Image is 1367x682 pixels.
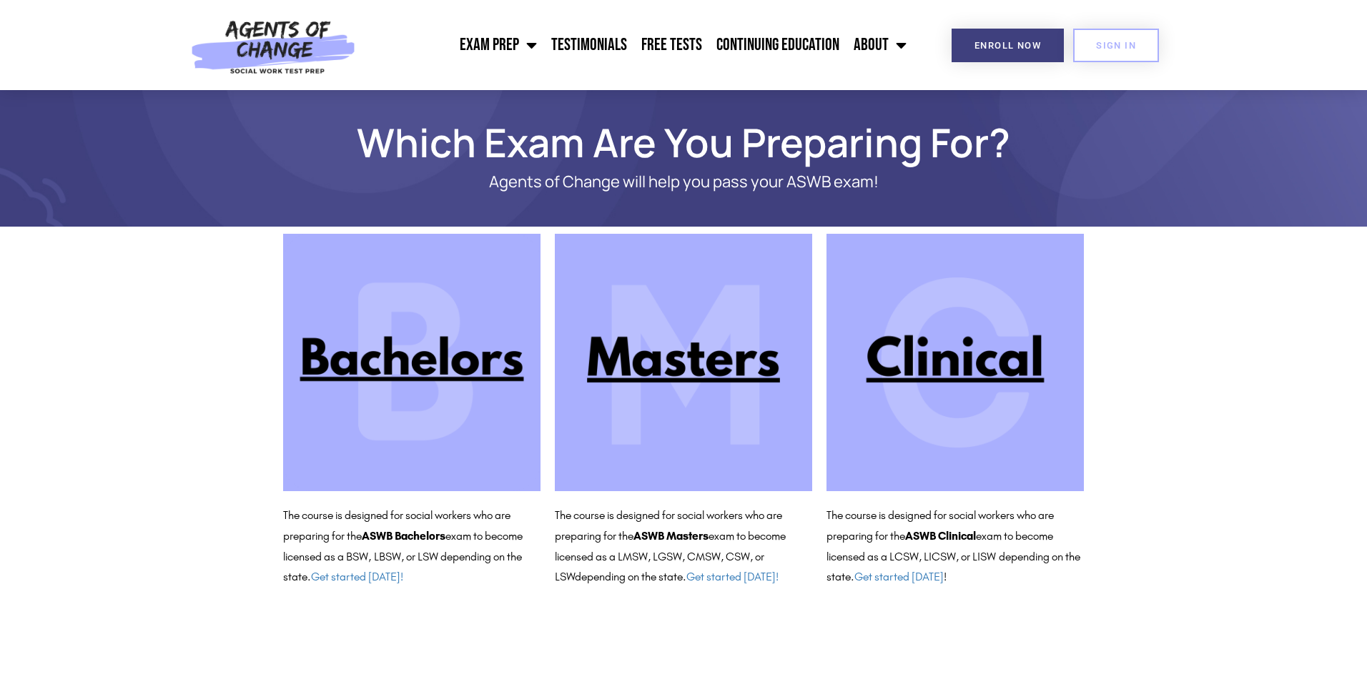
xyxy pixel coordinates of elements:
a: Get started [DATE]! [686,570,779,583]
p: Agents of Change will help you pass your ASWB exam! [333,173,1034,191]
span: depending on the state. [575,570,779,583]
a: About [847,27,914,63]
a: Get started [DATE] [854,570,944,583]
span: Enroll Now [974,41,1041,50]
p: The course is designed for social workers who are preparing for the exam to become licensed as a ... [283,505,541,588]
b: ASWB Bachelors [362,529,445,543]
span: . ! [851,570,947,583]
p: The course is designed for social workers who are preparing for the exam to become licensed as a ... [555,505,812,588]
h1: Which Exam Are You Preparing For? [276,126,1091,159]
p: The course is designed for social workers who are preparing for the exam to become licensed as a ... [826,505,1084,588]
a: Get started [DATE]! [311,570,403,583]
a: Exam Prep [453,27,544,63]
a: Free Tests [634,27,709,63]
span: SIGN IN [1096,41,1136,50]
a: Testimonials [544,27,634,63]
nav: Menu [363,27,914,63]
a: SIGN IN [1073,29,1159,62]
a: Enroll Now [952,29,1064,62]
b: ASWB Clinical [905,529,976,543]
a: Continuing Education [709,27,847,63]
b: ASWB Masters [633,529,709,543]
